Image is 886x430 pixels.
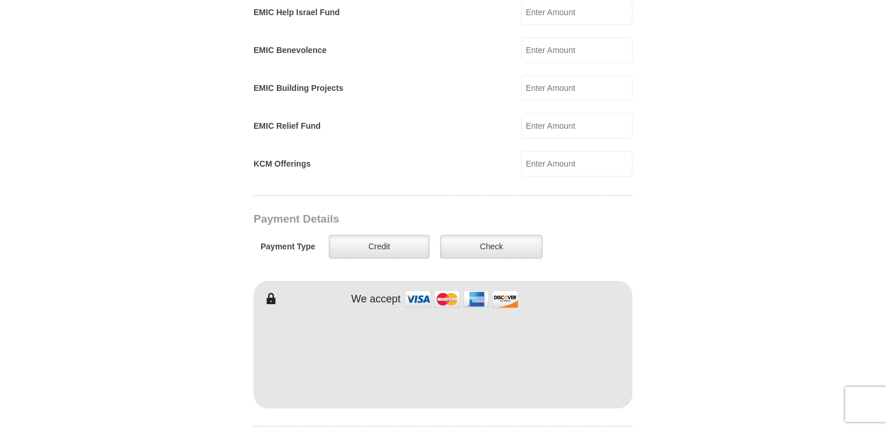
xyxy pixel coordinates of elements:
img: credit cards accepted [403,287,520,312]
label: EMIC Help Israel Fund [254,6,340,19]
h4: We accept [351,293,401,306]
input: Enter Amount [521,151,632,177]
input: Enter Amount [521,37,632,63]
input: Enter Amount [521,113,632,139]
label: EMIC Building Projects [254,82,343,94]
h3: Payment Details [254,213,551,226]
label: Credit [329,235,430,259]
label: EMIC Relief Fund [254,120,321,132]
label: EMIC Benevolence [254,44,326,57]
h5: Payment Type [261,242,315,252]
input: Enter Amount [521,75,632,101]
label: Check [440,235,543,259]
label: KCM Offerings [254,158,311,170]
